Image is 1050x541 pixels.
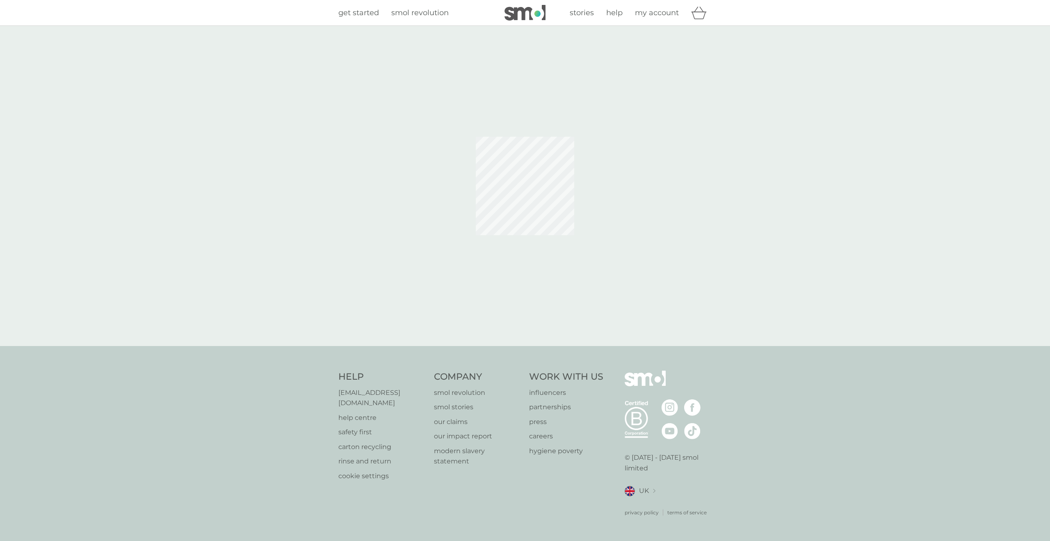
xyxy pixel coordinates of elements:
[391,8,449,17] span: smol revolution
[338,427,426,438] a: safety first
[635,8,679,17] span: my account
[338,456,426,467] a: rinse and return
[434,402,521,413] a: smol stories
[625,371,666,399] img: smol
[434,431,521,442] a: our impact report
[529,387,603,398] a: influencers
[653,489,655,493] img: select a new location
[529,431,603,442] a: careers
[662,399,678,416] img: visit the smol Instagram page
[338,7,379,19] a: get started
[625,452,712,473] p: © [DATE] - [DATE] smol limited
[504,5,546,21] img: smol
[662,423,678,439] img: visit the smol Youtube page
[338,413,426,423] a: help centre
[606,8,623,17] span: help
[338,387,426,408] a: [EMAIL_ADDRESS][DOMAIN_NAME]
[434,371,521,383] h4: Company
[338,471,426,481] a: cookie settings
[691,5,712,21] div: basket
[570,7,594,19] a: stories
[635,7,679,19] a: my account
[338,442,426,452] a: carton recycling
[684,399,701,416] img: visit the smol Facebook page
[338,371,426,383] h4: Help
[434,387,521,398] a: smol revolution
[391,7,449,19] a: smol revolution
[434,446,521,467] a: modern slavery statement
[529,417,603,427] a: press
[529,371,603,383] h4: Work With Us
[625,509,659,516] a: privacy policy
[625,486,635,496] img: UK flag
[570,8,594,17] span: stories
[639,486,649,496] span: UK
[434,417,521,427] a: our claims
[529,402,603,413] a: partnerships
[667,509,707,516] a: terms of service
[338,8,379,17] span: get started
[529,446,603,456] a: hygiene poverty
[606,7,623,19] a: help
[684,423,701,439] img: visit the smol Tiktok page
